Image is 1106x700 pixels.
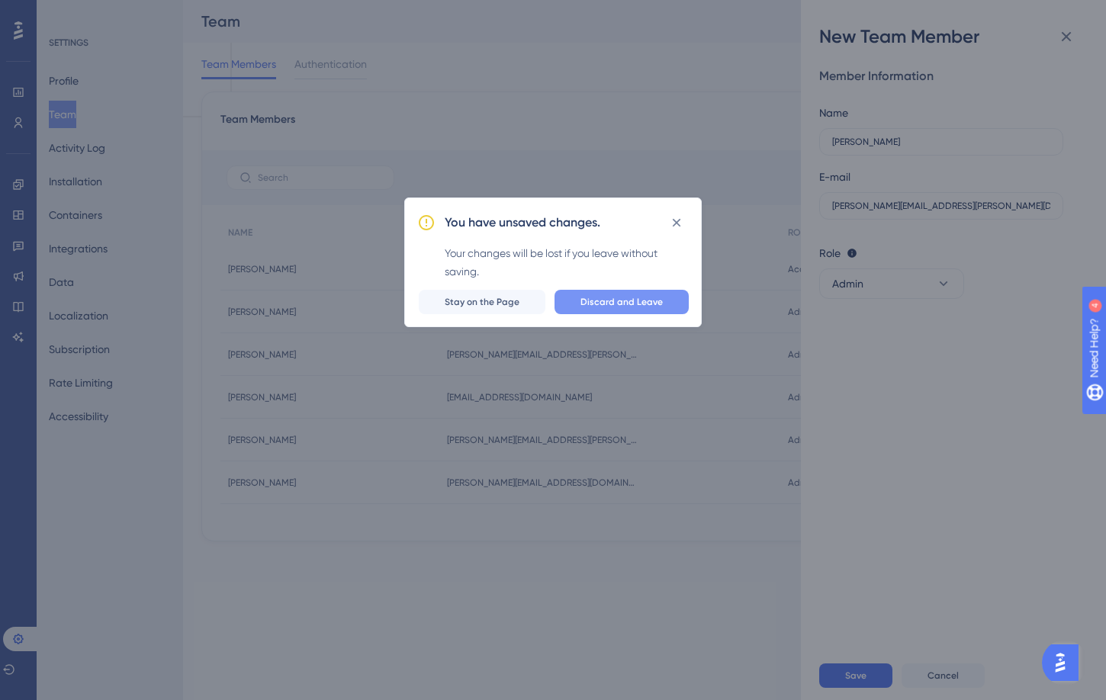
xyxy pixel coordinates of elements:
[445,214,600,232] h2: You have unsaved changes.
[445,244,689,281] div: Your changes will be lost if you leave without saving.
[1042,640,1088,686] iframe: UserGuiding AI Assistant Launcher
[445,296,519,308] span: Stay on the Page
[36,4,95,22] span: Need Help?
[580,296,663,308] span: Discard and Leave
[106,8,111,20] div: 4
